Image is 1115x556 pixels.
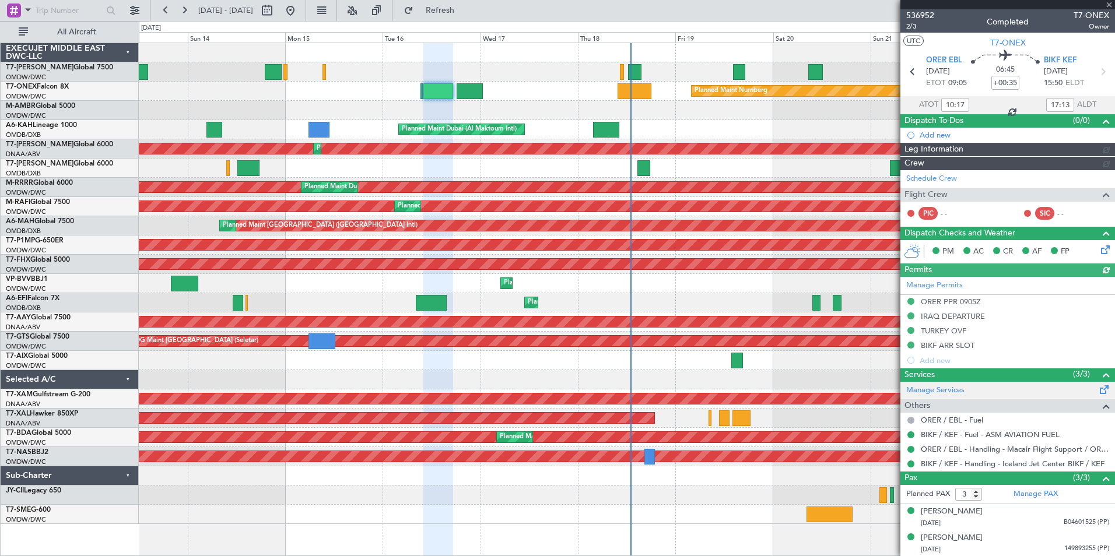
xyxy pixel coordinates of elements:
a: T7-[PERSON_NAME]Global 6000 [6,141,113,148]
div: Planned Maint Dubai (Al Maktoum Intl) [402,121,517,138]
a: T7-XAMGulfstream G-200 [6,391,90,398]
label: Planned PAX [906,488,950,500]
div: Planned Maint [GEOGRAPHIC_DATA] ([GEOGRAPHIC_DATA] Intl) [223,217,418,234]
a: OMDW/DWC [6,342,46,351]
a: ORER / EBL - Handling - Macair Flight Support / ORER [921,444,1109,454]
span: T7-FHX [6,256,30,263]
a: T7-[PERSON_NAME]Global 7500 [6,64,113,71]
div: Fri 19 [675,32,773,43]
span: ELDT [1065,78,1084,89]
span: T7-AAY [6,314,31,321]
div: Thu 18 [578,32,675,43]
span: M-RRRR [6,180,33,186]
a: A6-EFIFalcon 7X [6,295,59,302]
span: ORER EBL [926,55,962,66]
a: A6-MAHGlobal 7500 [6,218,74,225]
span: Refresh [416,6,465,15]
a: JY-CIILegacy 650 [6,487,61,494]
a: T7-FHXGlobal 5000 [6,256,70,263]
span: [DATE] [1044,66,1068,78]
span: BIKF KEF [1044,55,1077,66]
div: Add new [920,130,1109,140]
a: BIKF / KEF - Fuel - ASM AVIATION FUEL [921,430,1060,439]
span: (3/3) [1073,471,1090,484]
a: T7-BDAGlobal 5000 [6,430,71,437]
span: T7-NAS [6,449,31,456]
a: OMDW/DWC [6,515,46,524]
a: OMDW/DWC [6,361,46,370]
a: OMDB/DXB [6,227,41,235]
span: FP [1061,246,1070,258]
span: Services [904,368,935,382]
span: A6-MAH [6,218,34,225]
a: DNAA/ABV [6,323,40,332]
a: OMDW/DWC [6,111,46,120]
button: All Aircraft [13,23,127,41]
span: [DATE] [926,66,950,78]
span: T7-XAM [6,391,33,398]
div: AOG Maint [GEOGRAPHIC_DATA] (Seletar) [130,332,258,350]
span: T7-XAL [6,410,30,417]
span: (3/3) [1073,368,1090,380]
span: All Aircraft [30,28,123,36]
span: VP-BVV [6,276,31,283]
span: T7-[PERSON_NAME] [6,141,73,148]
span: Others [904,399,930,413]
div: [DATE] [141,23,161,33]
a: VP-BVVBBJ1 [6,276,48,283]
input: Trip Number [36,2,103,19]
a: OMDW/DWC [6,265,46,274]
a: DNAA/ABV [6,419,40,428]
span: 2/3 [906,22,934,31]
span: 149893255 (PP) [1064,544,1109,554]
span: T7-SME [6,506,31,513]
span: T7-AIX [6,353,28,360]
span: T7-GTS [6,333,30,340]
a: OMDB/DXB [6,304,41,312]
div: Planned Maint Dubai (Al Maktoum Intl) [304,178,419,196]
div: Planned Maint Dubai (Al Maktoum Intl) [500,428,615,446]
button: UTC [903,36,924,46]
span: A6-EFI [6,295,27,302]
div: Planned Maint [GEOGRAPHIC_DATA] ([GEOGRAPHIC_DATA]) [528,294,711,311]
a: OMDW/DWC [6,458,46,466]
div: [PERSON_NAME] [921,506,983,518]
a: Manage Services [906,385,965,396]
span: Dispatch Checks and Weather [904,227,1015,240]
span: B04601525 (PP) [1064,518,1109,527]
a: BIKF / KEF - Handling - Iceland Jet Center BIKF / KEF [921,459,1105,469]
a: T7-P1MPG-650ER [6,237,64,244]
a: OMDW/DWC [6,73,46,82]
span: T7-ONEX [1074,9,1109,22]
span: M-AMBR [6,103,36,110]
a: OMDW/DWC [6,284,46,293]
a: T7-NASBBJ2 [6,449,48,456]
div: Planned Maint Dubai (Al Maktoum Intl) [398,198,513,215]
span: 06:45 [996,64,1015,76]
a: T7-XALHawker 850XP [6,410,78,417]
a: A6-KAHLineage 1000 [6,122,77,129]
span: M-RAFI [6,199,30,206]
span: Dispatch To-Dos [904,114,963,128]
div: Planned Maint Dubai (Al Maktoum Intl) [317,140,432,157]
span: T7-ONEX [990,37,1026,49]
span: A6-KAH [6,122,33,129]
span: ETOT [926,78,945,89]
span: T7-BDA [6,430,31,437]
button: Refresh [398,1,468,20]
span: AF [1032,246,1042,258]
span: T7-P1MP [6,237,35,244]
span: JY-CII [6,487,24,494]
span: T7-ONEX [6,83,37,90]
div: Completed [987,16,1029,28]
a: OMDW/DWC [6,438,46,447]
a: M-RRRRGlobal 6000 [6,180,73,186]
div: Planned Maint Dubai (Al Maktoum Intl) [504,275,619,292]
a: T7-SMEG-600 [6,506,51,513]
span: Owner [1074,22,1109,31]
span: CR [1003,246,1013,258]
span: PM [942,246,954,258]
div: Sat 13 [90,32,187,43]
div: Sun 14 [188,32,285,43]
